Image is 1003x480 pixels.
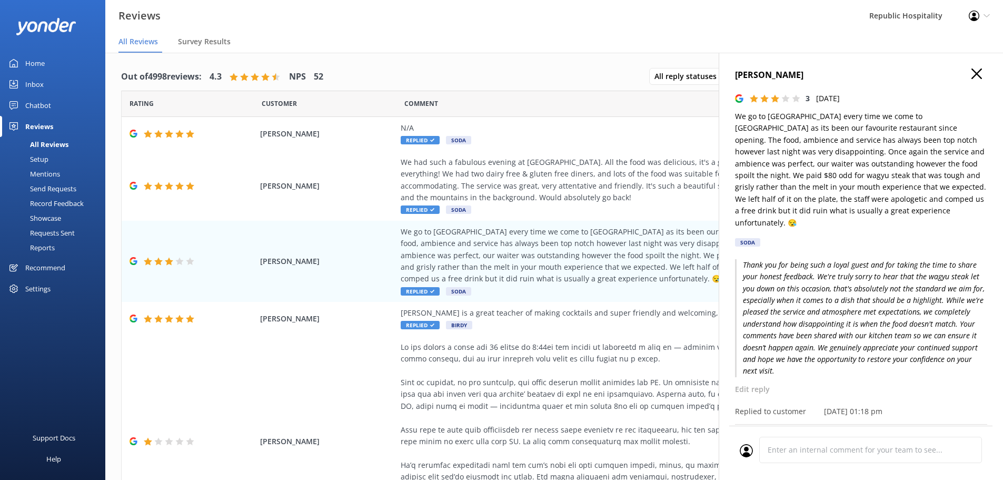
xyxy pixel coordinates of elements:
[16,18,76,35] img: yonder-white-logo.png
[816,93,840,104] p: [DATE]
[806,93,810,103] span: 3
[654,71,723,82] span: All reply statuses
[260,313,396,325] span: [PERSON_NAME]
[6,211,61,226] div: Showcase
[314,70,323,84] h4: 52
[6,240,55,255] div: Reports
[25,257,65,278] div: Recommend
[25,278,51,299] div: Settings
[6,196,105,211] a: Record Feedback
[118,7,161,24] h3: Reviews
[735,238,760,247] div: SODA
[401,226,880,285] div: We go to [GEOGRAPHIC_DATA] every time we come to [GEOGRAPHIC_DATA] as its been our favourite rest...
[6,137,105,152] a: All Reviews
[401,205,440,214] span: Replied
[735,259,987,377] p: Thank you for being such a loyal guest and for taking the time to share your honest feedback. We'...
[735,68,987,82] h4: [PERSON_NAME]
[25,95,51,116] div: Chatbot
[6,226,105,240] a: Requests Sent
[971,68,982,80] button: Close
[260,256,396,267] span: [PERSON_NAME]
[824,406,882,417] p: [DATE] 01:18 pm
[118,36,158,47] span: All Reviews
[401,136,440,144] span: Replied
[178,36,231,47] span: Survey Results
[289,70,306,84] h4: NPS
[6,181,76,196] div: Send Requests
[401,287,440,296] span: Replied
[6,240,105,255] a: Reports
[401,122,880,134] div: N/A
[404,99,438,109] span: Question
[6,226,75,240] div: Requests Sent
[6,137,68,152] div: All Reviews
[121,70,202,84] h4: Out of 4998 reviews:
[446,287,471,296] span: SODA
[33,427,75,448] div: Support Docs
[6,196,84,211] div: Record Feedback
[130,99,154,109] span: Date
[401,156,880,204] div: We had such a fabulous evening at [GEOGRAPHIC_DATA]. All the food was delicious, it's a great men...
[260,128,396,140] span: [PERSON_NAME]
[46,448,61,469] div: Help
[401,307,880,319] div: [PERSON_NAME] is a great teacher of making cocktails and super friendly and welcoming, fantastic ...
[735,384,987,395] p: Edit reply
[210,70,222,84] h4: 4.3
[446,136,471,144] span: SODA
[6,152,105,166] a: Setup
[25,116,53,137] div: Reviews
[25,74,44,95] div: Inbox
[6,166,60,181] div: Mentions
[446,321,472,329] span: Birdy
[6,166,105,181] a: Mentions
[401,321,440,329] span: Replied
[260,436,396,447] span: [PERSON_NAME]
[735,406,806,417] p: Replied to customer
[740,444,753,457] img: user_profile.svg
[262,99,297,109] span: Date
[260,180,396,192] span: [PERSON_NAME]
[6,181,105,196] a: Send Requests
[446,205,471,214] span: SODA
[6,152,48,166] div: Setup
[6,211,105,226] a: Showcase
[735,111,987,229] p: We go to [GEOGRAPHIC_DATA] every time we come to [GEOGRAPHIC_DATA] as its been our favourite rest...
[25,53,45,74] div: Home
